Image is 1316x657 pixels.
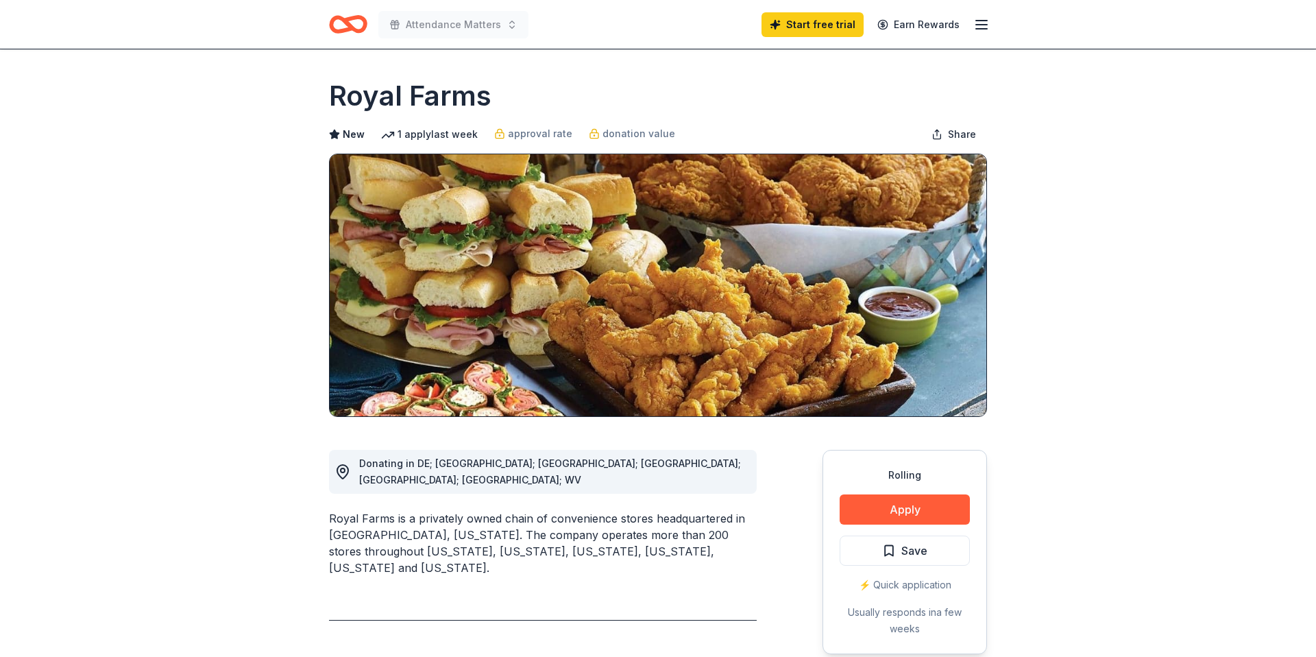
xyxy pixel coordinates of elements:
[329,8,367,40] a: Home
[378,11,528,38] button: Attendance Matters
[869,12,968,37] a: Earn Rewards
[840,604,970,637] div: Usually responds in a few weeks
[343,126,365,143] span: New
[761,12,864,37] a: Start free trial
[329,510,757,576] div: Royal Farms is a privately owned chain of convenience stores headquartered in [GEOGRAPHIC_DATA], ...
[494,126,572,142] a: approval rate
[921,121,987,148] button: Share
[901,542,927,560] span: Save
[840,467,970,483] div: Rolling
[381,126,478,143] div: 1 apply last week
[589,126,675,142] a: donation value
[329,77,491,115] h1: Royal Farms
[840,494,970,525] button: Apply
[359,457,741,486] span: Donating in DE; [GEOGRAPHIC_DATA]; [GEOGRAPHIC_DATA]; [GEOGRAPHIC_DATA]; [GEOGRAPHIC_DATA]; [GEOG...
[602,126,675,142] span: donation value
[330,154,986,416] img: Image for Royal Farms
[948,126,976,143] span: Share
[840,536,970,566] button: Save
[406,16,501,33] span: Attendance Matters
[508,126,572,142] span: approval rate
[840,577,970,593] div: ⚡️ Quick application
